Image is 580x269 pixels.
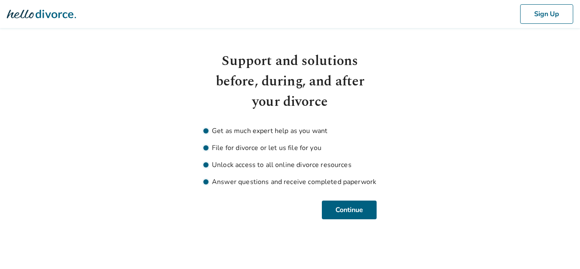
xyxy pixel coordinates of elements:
[203,143,377,153] li: File for divorce or let us file for you
[203,126,377,136] li: Get as much expert help as you want
[520,4,573,24] button: Sign Up
[203,177,377,187] li: Answer questions and receive completed paperwork
[203,160,377,170] li: Unlock access to all online divorce resources
[203,51,377,112] h1: Support and solutions before, during, and after your divorce
[322,201,377,219] button: Continue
